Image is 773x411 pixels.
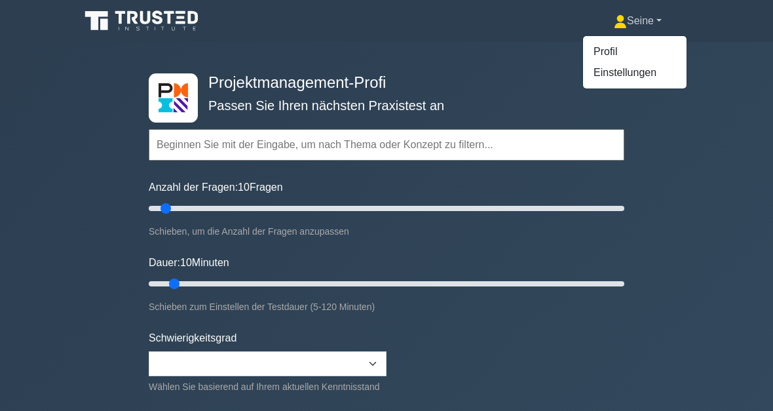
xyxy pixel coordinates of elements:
[149,129,624,161] input: Beginnen Sie mit der Eingabe, um nach Thema oder Konzept zu filtern...
[149,330,236,346] label: Schwierigkeitsgrad
[149,299,624,315] div: Schieben zum Einstellen der Testdauer (5-120 Minuten)
[180,257,192,268] span: 10
[238,182,250,193] span: 10
[149,255,229,271] label: Dauer: Minuten
[149,224,624,239] div: Schieben, um die Anzahl der Fragen anzupassen
[203,73,560,92] h4: Projektmanagement-Profi
[149,379,387,395] div: Wählen Sie basierend auf Ihrem aktuellen Kenntnisstand
[582,35,687,89] ul: Seine
[149,180,283,195] label: Anzahl der Fragen: Fragen
[582,8,693,34] a: Seine
[583,41,687,62] a: Profil
[627,15,654,26] font: Seine
[583,62,687,83] a: Einstellungen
